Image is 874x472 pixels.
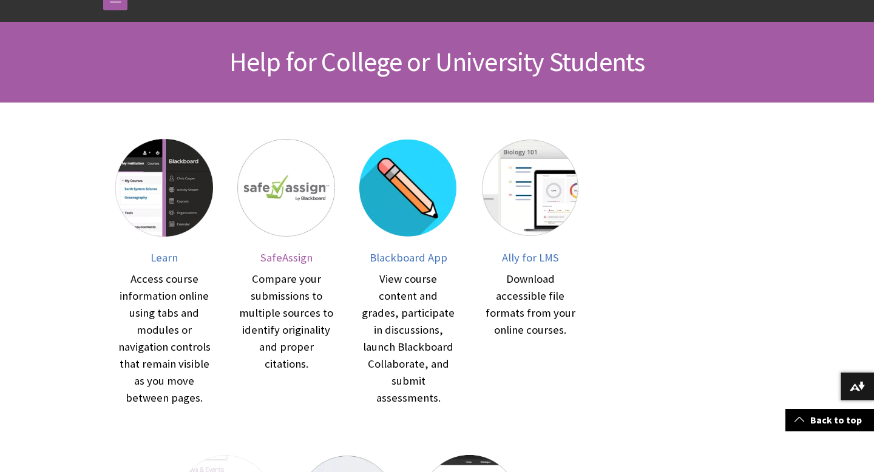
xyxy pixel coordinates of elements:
span: Learn [151,251,178,265]
span: Ally for LMS [502,251,559,265]
a: Learn Learn Access course information online using tabs and modules or navigation controls that r... [115,139,213,406]
div: View course content and grades, participate in discussions, launch Blackboard Collaborate, and su... [359,271,457,406]
span: Blackboard App [370,251,447,265]
a: Back to top [785,409,874,431]
span: SafeAssign [260,251,313,265]
img: SafeAssign [237,139,335,237]
div: Download accessible file formats from your online courses. [481,271,579,339]
a: SafeAssign SafeAssign Compare your submissions to multiple sources to identify originality and pr... [237,139,335,406]
a: Ally for LMS Ally for LMS Download accessible file formats from your online courses. [481,139,579,406]
div: Access course information online using tabs and modules or navigation controls that remain visibl... [115,271,213,406]
div: Compare your submissions to multiple sources to identify originality and proper citations. [237,271,335,373]
img: Blackboard App [359,139,457,237]
span: Help for College or University Students [229,45,645,78]
img: Ally for LMS [481,139,579,237]
img: Learn [115,139,213,237]
a: Blackboard App Blackboard App View course content and grades, participate in discussions, launch ... [359,139,457,406]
